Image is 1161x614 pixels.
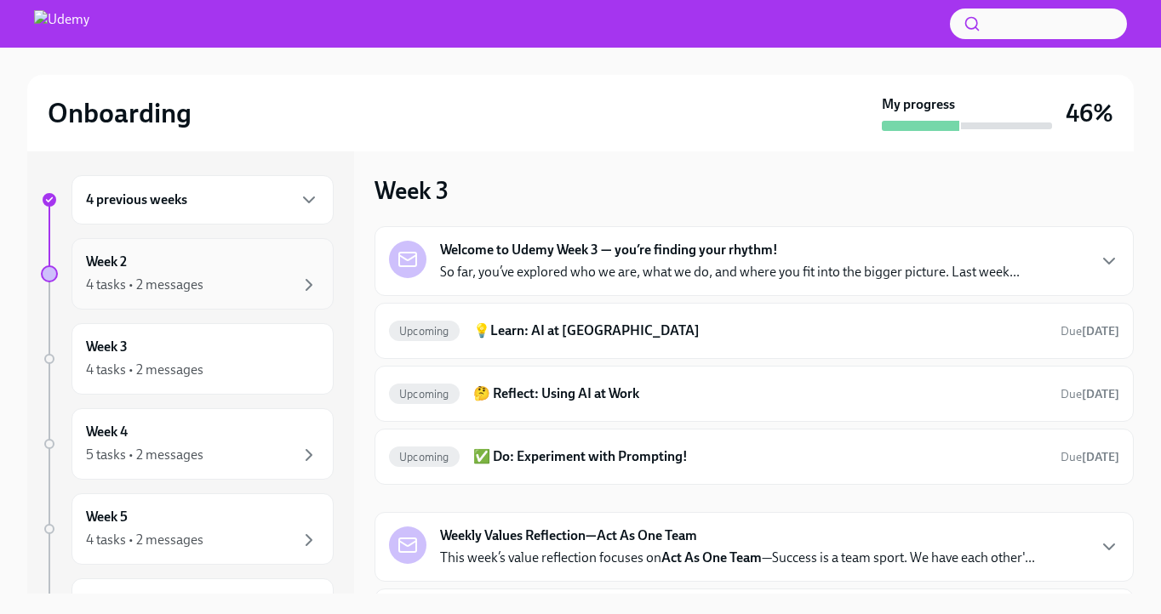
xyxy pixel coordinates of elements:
h3: 46% [1066,98,1113,128]
h6: Week 3 [86,338,128,356]
strong: My progress [882,95,955,114]
h6: ✅ Do: Experiment with Prompting! [473,447,1047,466]
h2: Onboarding [48,96,192,130]
span: Upcoming [389,325,460,338]
h3: Week 3 [375,175,449,206]
div: 5 tasks • 2 messages [86,446,203,464]
h6: Week 5 [86,508,128,526]
div: 4 tasks • 2 messages [86,361,203,379]
span: Due [1061,450,1119,464]
strong: Weekly Values Reflection—Act As One Team [440,526,697,545]
h6: 4 previous weeks [86,190,187,209]
strong: [DATE] [1082,387,1119,401]
p: This week’s value reflection focuses on —Success is a team sport. We have each other'... [440,549,1035,567]
a: Week 54 tasks • 2 messages [41,493,334,565]
h6: Week 4 [86,423,128,441]
span: September 13th, 2025 10:00 [1061,449,1119,465]
a: Week 24 tasks • 2 messages [41,238,334,310]
h6: 🤔 Reflect: Using AI at Work [473,384,1047,403]
h6: Week 2 [86,253,127,271]
span: September 13th, 2025 10:00 [1061,323,1119,339]
div: 4 previous weeks [71,175,334,225]
strong: Act As One Team [661,549,762,566]
a: Upcoming🤔 Reflect: Using AI at WorkDue[DATE] [389,380,1119,407]
img: Udemy [34,10,89,37]
a: Week 34 tasks • 2 messages [41,323,334,395]
span: Upcoming [389,388,460,401]
span: Due [1061,324,1119,338]
a: Upcoming💡Learn: AI at [GEOGRAPHIC_DATA]Due[DATE] [389,317,1119,344]
span: Due [1061,387,1119,401]
strong: [DATE] [1082,450,1119,464]
p: So far, you’ve explored who we are, what we do, and where you fit into the bigger picture. Last w... [440,263,1020,281]
h6: Week 6 [86,593,128,611]
div: 4 tasks • 2 messages [86,276,203,294]
strong: Welcome to Udemy Week 3 — you’re finding your rhythm! [440,241,778,259]
span: Upcoming [389,451,460,463]
h6: 💡Learn: AI at [GEOGRAPHIC_DATA] [473,321,1047,340]
div: 4 tasks • 2 messages [86,531,203,549]
strong: [DATE] [1082,324,1119,338]
a: Upcoming✅ Do: Experiment with Prompting!Due[DATE] [389,443,1119,470]
a: Week 45 tasks • 2 messages [41,408,334,480]
span: September 13th, 2025 10:00 [1061,386,1119,402]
